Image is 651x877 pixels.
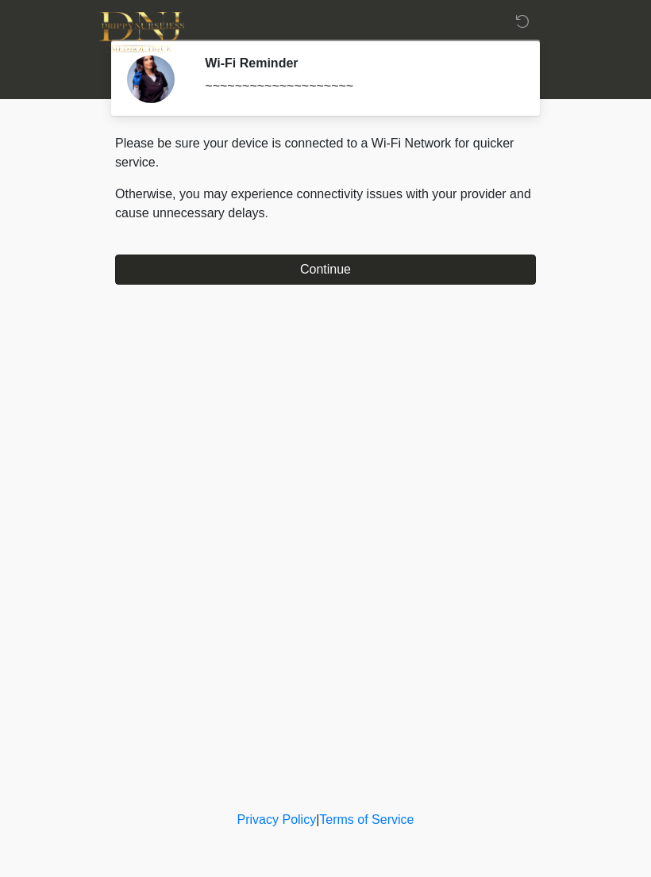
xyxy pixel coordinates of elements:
p: Otherwise, you may experience connectivity issues with your provider and cause unnecessary delays [115,185,536,223]
div: ~~~~~~~~~~~~~~~~~~~~ [205,77,512,96]
img: DNJ Med Boutique Logo [99,12,184,52]
img: Agent Avatar [127,56,175,103]
span: . [265,206,268,220]
a: Privacy Policy [237,813,317,826]
p: Please be sure your device is connected to a Wi-Fi Network for quicker service. [115,134,536,172]
a: Terms of Service [319,813,414,826]
button: Continue [115,255,536,285]
a: | [316,813,319,826]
